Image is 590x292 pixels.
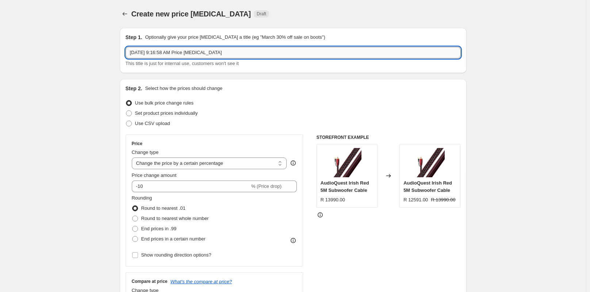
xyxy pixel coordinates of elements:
[171,279,232,284] button: What's the compare at price?
[257,11,266,17] span: Draft
[317,134,461,140] h6: STOREFRONT EXAMPLE
[141,226,177,231] span: End prices in .99
[403,180,452,193] span: AudioQuest Irish Red 5M Subwoofer Cable
[403,196,428,204] div: R 12591.00
[135,110,198,116] span: Set product prices individually
[321,180,369,193] span: AudioQuest Irish Red 5M Subwoofer Cable
[131,10,251,18] span: Create new price [MEDICAL_DATA]
[290,159,297,167] div: help
[431,196,455,204] strike: R 13990.00
[126,34,142,41] h2: Step 1.
[145,34,325,41] p: Optionally give your price [MEDICAL_DATA] a title (eg "March 30% off sale on boots")
[135,100,194,106] span: Use bulk price change rules
[120,9,130,19] button: Price change jobs
[321,196,345,204] div: R 13990.00
[135,121,170,126] span: Use CSV upload
[145,85,222,92] p: Select how the prices should change
[141,236,206,242] span: End prices in a certain number
[132,181,250,192] input: -15
[126,61,239,66] span: This title is just for internal use, customers won't see it
[141,216,209,221] span: Round to nearest whole number
[132,172,177,178] span: Price change amount
[415,148,445,177] img: Subwoofer_Irish_Red_RCA_80x.png
[251,183,281,189] span: % (Price drop)
[141,205,185,211] span: Round to nearest .01
[132,195,152,201] span: Rounding
[132,278,168,284] h3: Compare at price
[332,148,361,177] img: Subwoofer_Irish_Red_RCA_80x.png
[126,47,461,58] input: 30% off holiday sale
[132,141,142,147] h3: Price
[141,252,211,258] span: Show rounding direction options?
[126,85,142,92] h2: Step 2.
[132,149,159,155] span: Change type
